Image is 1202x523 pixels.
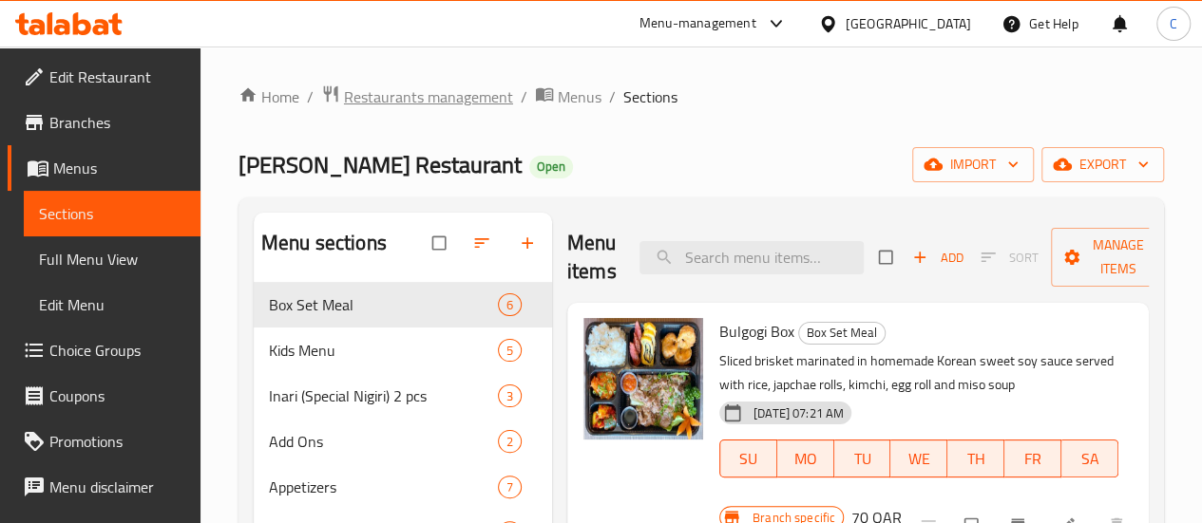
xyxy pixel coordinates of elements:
[521,85,527,108] li: /
[238,143,522,186] span: [PERSON_NAME] Restaurant
[8,100,200,145] a: Branches
[498,339,522,362] div: items
[499,433,521,451] span: 2
[785,445,827,473] span: MO
[307,85,314,108] li: /
[1066,233,1171,281] span: Manage items
[799,322,885,344] span: Box Set Meal
[912,247,964,269] span: Add
[927,153,1019,177] span: import
[834,439,891,477] button: TU
[49,65,185,88] span: Edit Restaurant
[842,445,884,473] span: TU
[254,419,552,464] div: Add Ons2
[461,222,506,264] span: Sort sections
[498,476,522,498] div: items
[254,327,552,373] div: Kids Menu5
[777,439,834,477] button: MO
[39,202,185,225] span: Sections
[798,322,886,345] div: Box Set Meal
[868,239,907,275] span: Select section
[499,296,521,314] span: 6
[8,373,200,419] a: Coupons
[1069,445,1111,473] span: SA
[728,445,770,473] span: SU
[639,241,864,274] input: search
[907,243,968,272] button: Add
[238,84,1164,109] nav: breadcrumb
[846,13,971,34] div: [GEOGRAPHIC_DATA]
[719,349,1118,397] p: Sliced brisket marinated in homemade Korean sweet soy sauce served with rice, japchae rolls, kimc...
[506,222,552,264] button: Add section
[947,439,1004,477] button: TH
[8,419,200,464] a: Promotions
[498,384,522,407] div: items
[8,327,200,373] a: Choice Groups
[24,282,200,327] a: Edit Menu
[498,430,522,453] div: items
[890,439,947,477] button: WE
[582,318,704,439] img: Bulgogi Box
[898,445,940,473] span: WE
[269,384,498,407] span: Inari (Special Nigiri) 2 pcs
[24,191,200,236] a: Sections
[907,243,968,272] span: Add item
[269,430,498,453] span: Add Ons
[24,236,200,282] a: Full Menu View
[49,339,185,362] span: Choice Groups
[968,243,1051,272] span: Select section first
[719,317,794,346] span: Bulgogi Box
[1170,13,1177,34] span: C
[39,293,185,316] span: Edit Menu
[499,478,521,496] span: 7
[499,342,521,360] span: 5
[238,85,299,108] a: Home
[955,445,997,473] span: TH
[719,439,777,477] button: SU
[49,384,185,407] span: Coupons
[269,339,498,362] span: Kids Menu
[529,156,573,178] div: Open
[53,157,185,179] span: Menus
[49,111,185,134] span: Branches
[321,84,513,109] a: Restaurants management
[499,387,521,405] span: 3
[529,159,573,175] span: Open
[558,85,601,108] span: Menus
[1057,153,1149,177] span: export
[254,464,552,510] div: Appetizers7
[498,293,522,316] div: items
[8,145,200,191] a: Menus
[269,293,498,316] span: Box Set Meal
[8,464,200,510] a: Menu disclaimer
[254,373,552,419] div: Inari (Special Nigiri) 2 pcs3
[623,85,677,108] span: Sections
[746,404,851,422] span: [DATE] 07:21 AM
[1051,228,1186,287] button: Manage items
[254,282,552,327] div: Box Set Meal6
[261,229,387,257] h2: Menu sections
[49,430,185,453] span: Promotions
[567,229,617,286] h2: Menu items
[49,476,185,498] span: Menu disclaimer
[639,12,756,35] div: Menu-management
[1041,147,1164,182] button: export
[1061,439,1118,477] button: SA
[535,84,601,109] a: Menus
[1004,439,1061,477] button: FR
[421,225,461,261] span: Select all sections
[912,147,1034,182] button: import
[344,85,513,108] span: Restaurants management
[8,54,200,100] a: Edit Restaurant
[1012,445,1054,473] span: FR
[39,248,185,271] span: Full Menu View
[269,476,498,498] span: Appetizers
[609,85,616,108] li: /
